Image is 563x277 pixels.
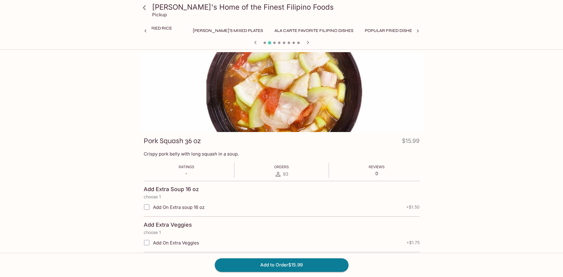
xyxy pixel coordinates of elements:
[271,27,357,35] button: Ala Carte Favorite Filipino Dishes
[274,165,289,169] span: Orders
[144,136,201,146] h3: Pork Squash 36 oz
[152,2,421,12] h3: [PERSON_NAME]'s Home of the Finest Filipino Foods
[179,171,194,176] p: -
[406,205,420,209] span: + $1.50
[152,12,167,17] p: Pickup
[144,194,420,199] p: choose 1
[361,27,418,35] button: Popular Fried Dishes
[144,151,420,157] p: Crispy pork belly with long squash in a soup.
[402,136,420,148] h4: $15.99
[406,240,420,245] span: + $1.75
[144,186,199,193] h4: Add Extra Soup 16 oz
[215,258,349,272] button: Add to Order$15.99
[153,240,199,246] span: Add On Extra Veggies
[369,171,385,176] p: 0
[369,165,385,169] span: Reviews
[179,165,194,169] span: Ratings
[189,27,266,35] button: [PERSON_NAME]'s Mixed Plates
[283,171,288,177] span: 93
[144,222,192,228] h4: Add Extra Veggies
[139,52,424,132] div: Pork Squash 36 oz
[144,230,420,235] p: choose 1
[153,204,205,210] span: Add On Extra soup 16 oz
